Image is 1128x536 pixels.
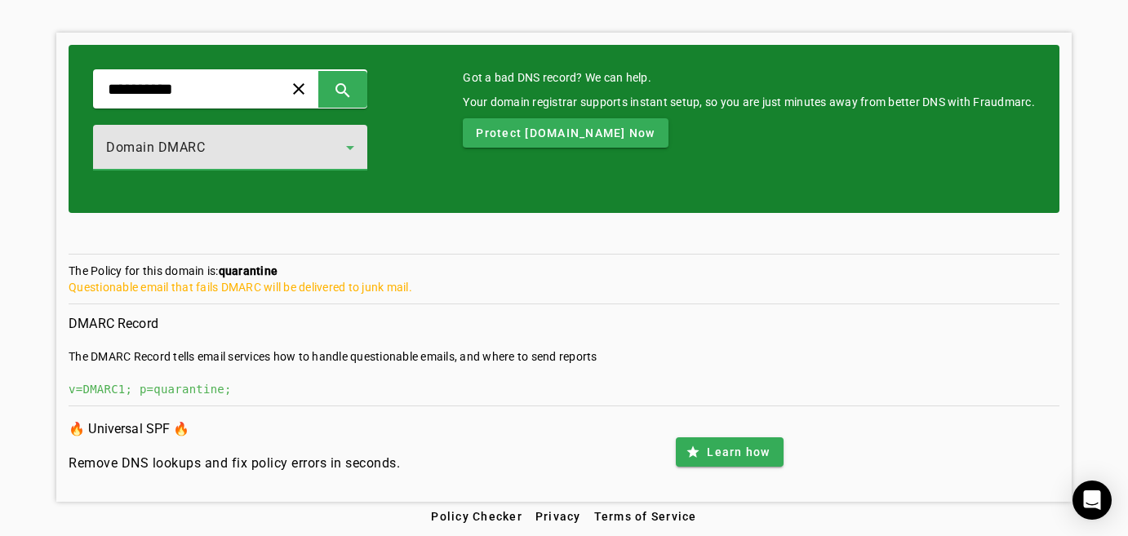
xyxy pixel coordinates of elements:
button: Terms of Service [588,502,704,531]
div: Open Intercom Messenger [1072,481,1112,520]
div: Your domain registrar supports instant setup, so you are just minutes away from better DNS with F... [463,94,1035,110]
h3: 🔥 Universal SPF 🔥 [69,418,400,441]
strong: quarantine [219,264,278,277]
span: Protect [DOMAIN_NAME] Now [476,125,655,141]
div: Questionable email that fails DMARC will be delivered to junk mail. [69,279,1059,295]
h3: DMARC Record [69,312,1059,335]
span: Policy Checker [431,510,522,523]
span: Privacy [535,510,581,523]
mat-card-title: Got a bad DNS record? We can help. [463,69,1035,86]
div: The DMARC Record tells email services how to handle questionable emails, and where to send reports [69,348,1059,365]
button: Protect [DOMAIN_NAME] Now [463,118,668,148]
span: Terms of Service [594,510,697,523]
button: Policy Checker [424,502,529,531]
section: The Policy for this domain is: [69,263,1059,304]
span: Domain DMARC [106,140,205,155]
div: v=DMARC1; p=quarantine; [69,381,1059,397]
button: Learn how [676,437,783,467]
button: Privacy [529,502,588,531]
h4: Remove DNS lookups and fix policy errors in seconds. [69,454,400,473]
span: Learn how [707,444,770,460]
